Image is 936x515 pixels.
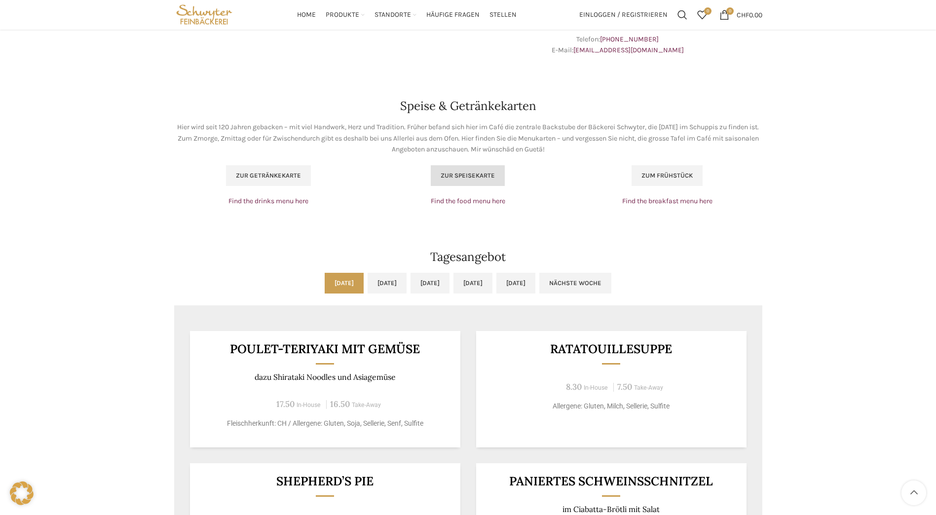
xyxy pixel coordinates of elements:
[431,197,505,205] a: Find the food menu here
[579,11,668,18] span: Einloggen / Registrieren
[202,372,448,382] p: dazu Shirataki Noodles und Asiagemüse
[297,10,316,20] span: Home
[330,399,350,409] span: 16.50
[202,418,448,429] p: Fleischherkunft: CH / Allergene: Gluten, Soja, Sellerie, Senf, Sulfite
[573,46,684,54] a: [EMAIL_ADDRESS][DOMAIN_NAME]
[239,5,574,25] div: Main navigation
[431,165,505,186] a: Zur Speisekarte
[326,10,359,20] span: Produkte
[692,5,712,25] a: 0
[228,197,308,205] a: Find the drinks menu here
[374,5,416,25] a: Standorte
[737,10,749,19] span: CHF
[617,381,632,392] span: 7.50
[411,273,449,294] a: [DATE]
[692,5,712,25] div: Meine Wunschliste
[441,172,495,180] span: Zur Speisekarte
[584,384,608,391] span: In-House
[352,402,381,408] span: Take-Away
[489,10,517,20] span: Stellen
[226,165,311,186] a: Zur Getränkekarte
[236,172,301,180] span: Zur Getränkekarte
[726,7,734,15] span: 0
[174,122,762,155] p: Hier wird seit 120 Jahren gebacken – mit viel Handwerk, Herz und Tradition. Früher befand sich hi...
[632,165,703,186] a: Zum Frühstück
[496,273,535,294] a: [DATE]
[326,5,365,25] a: Produkte
[489,5,517,25] a: Stellen
[574,5,673,25] a: Einloggen / Registrieren
[673,5,692,25] a: Suchen
[426,5,480,25] a: Häufige Fragen
[374,10,411,20] span: Standorte
[600,35,659,43] a: [PHONE_NUMBER]
[325,273,364,294] a: [DATE]
[426,10,480,20] span: Häufige Fragen
[488,505,734,514] p: im Ciabatta-Brötli mit Salat
[174,10,235,18] a: Site logo
[453,273,492,294] a: [DATE]
[488,401,734,411] p: Allergene: Gluten, Milch, Sellerie, Sulfite
[174,251,762,263] h2: Tagesangebot
[737,10,762,19] bdi: 0.00
[488,343,734,355] h3: Ratatouillesuppe
[622,197,712,205] a: Find the breakfast menu here
[297,402,321,408] span: In-House
[473,34,762,56] p: Telefon: E-Mail:
[174,100,762,112] h2: Speise & Getränkekarten
[488,475,734,487] h3: Paniertes Schweinsschnitzel
[297,5,316,25] a: Home
[901,480,926,505] a: Scroll to top button
[539,273,611,294] a: Nächste Woche
[714,5,767,25] a: 0 CHF0.00
[368,273,407,294] a: [DATE]
[202,343,448,355] h3: Poulet-Teriyaki mit Gemüse
[202,475,448,487] h3: Shepherd’s Pie
[704,7,711,15] span: 0
[276,399,295,409] span: 17.50
[634,384,663,391] span: Take-Away
[566,381,582,392] span: 8.30
[641,172,693,180] span: Zum Frühstück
